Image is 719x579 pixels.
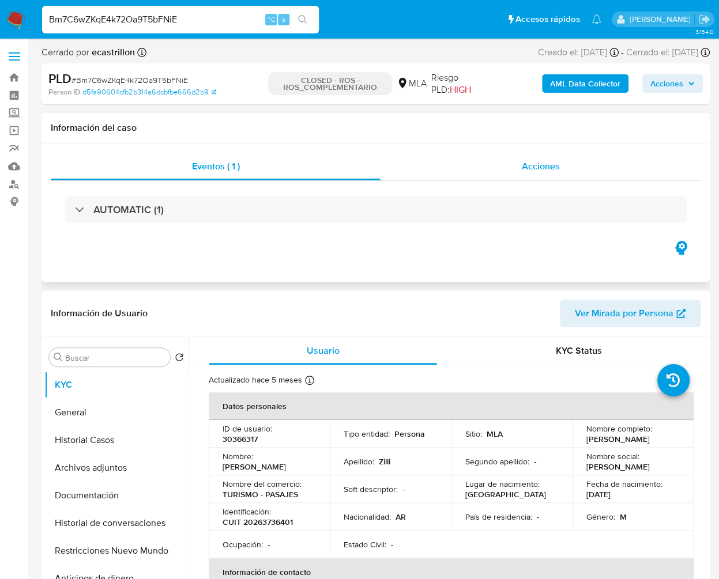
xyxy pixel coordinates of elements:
[223,434,258,444] p: 30366317
[42,46,135,59] span: Cerrado por
[556,344,602,357] span: KYC Status
[650,74,683,93] span: Acciones
[538,46,619,59] div: Creado el: [DATE]
[65,353,165,363] input: Buscar
[268,539,270,550] p: -
[586,434,650,444] p: [PERSON_NAME]
[536,512,539,522] p: -
[542,74,628,93] button: AML Data Collector
[465,489,545,499] p: [GEOGRAPHIC_DATA]
[344,484,398,494] p: Soft descriptor :
[44,371,189,399] button: KYC
[344,429,390,439] p: Tipo entidad :
[93,203,164,216] h3: AUTOMATIC (1)
[291,12,314,28] button: search-icon
[586,461,650,472] p: [PERSON_NAME]
[344,456,374,467] p: Apellido :
[396,512,406,522] p: AR
[266,14,275,25] span: ⌥
[620,512,627,522] p: M
[586,479,662,489] p: Fecha de nacimiento :
[223,423,272,434] p: ID de usuario :
[223,539,263,550] p: Ocupación :
[209,374,302,385] p: Actualizado hace 5 meses
[307,344,340,357] span: Usuario
[223,479,302,489] p: Nombre del comercio :
[449,83,470,96] span: HIGH
[223,517,293,527] p: CUIT 20263736401
[71,74,188,86] span: # Bm7C6wZKqE4k72Oa9T5bFNiE
[223,461,286,472] p: [PERSON_NAME]
[42,12,319,27] input: Buscar usuario o caso...
[44,537,189,565] button: Restricciones Nuevo Mundo
[592,14,601,24] a: Notificaciones
[44,399,189,426] button: General
[465,479,539,489] p: Lugar de nacimiento :
[268,72,392,95] p: CLOSED - ROS - ROS_COMPLEMENTARIO
[89,46,135,59] b: ecastrillon
[431,71,483,96] span: Riesgo PLD:
[465,456,529,467] p: Segundo apellido :
[550,74,620,93] b: AML Data Collector
[586,423,652,434] p: Nombre completo :
[486,429,502,439] p: MLA
[397,77,426,90] div: MLA
[223,489,298,499] p: TURISMO - PASAJES
[522,160,560,173] span: Acciones
[44,482,189,509] button: Documentación
[48,69,71,88] b: PLD
[65,196,687,223] div: AUTOMATIC (1)
[465,512,532,522] p: País de residencia :
[51,122,701,134] h1: Información del caso
[698,13,710,25] a: Salir
[44,509,189,537] button: Historial de conversaciones
[209,392,694,420] th: Datos personales
[44,426,189,454] button: Historial Casos
[282,14,285,25] span: s
[223,506,271,517] p: Identificación :
[642,74,703,93] button: Acciones
[626,46,710,59] div: Cerrado el: [DATE]
[533,456,536,467] p: -
[54,353,63,362] button: Buscar
[394,429,425,439] p: Persona
[586,512,615,522] p: Género :
[575,300,673,327] span: Ver Mirada por Persona
[51,308,148,319] h1: Información de Usuario
[192,160,240,173] span: Eventos ( 1 )
[629,14,694,25] p: jessica.fukman@mercadolibre.com
[344,512,391,522] p: Nacionalidad :
[586,451,639,461] p: Nombre social :
[175,353,184,365] button: Volver al orden por defecto
[379,456,390,467] p: Zilli
[402,484,405,494] p: -
[344,539,386,550] p: Estado Civil :
[391,539,393,550] p: -
[44,454,189,482] button: Archivos adjuntos
[515,13,580,25] span: Accesos rápidos
[621,46,624,59] span: -
[48,87,80,97] b: Person ID
[82,87,216,97] a: d5fa90604cfb2b314a6dcbfbe666d2b9
[560,300,701,327] button: Ver Mirada por Persona
[586,489,611,499] p: [DATE]
[465,429,481,439] p: Sitio :
[223,451,253,461] p: Nombre :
